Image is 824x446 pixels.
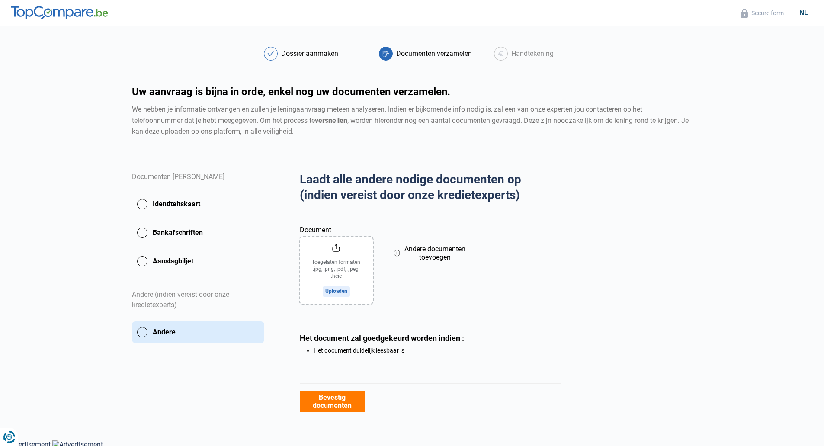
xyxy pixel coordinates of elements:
[132,193,264,215] button: Identiteitskaart
[132,104,693,137] div: We hebben je informatie ontvangen en zullen je leningaanvraag meteen analyseren. Indien er bijkom...
[11,6,108,20] img: TopCompare.be
[132,250,264,272] button: Aanslagbiljet
[132,279,264,321] div: Andere (indien vereist door onze kredietexperts)
[404,245,467,261] span: Andere documenten toevoegen
[300,214,373,235] label: Document
[281,50,338,57] div: Dossier aanmaken
[300,334,561,343] div: Het document zal goedgekeurd worden indien :
[132,172,264,193] div: Documenten [PERSON_NAME]
[794,9,813,17] div: nl
[511,50,554,57] div: Handtekening
[132,87,693,97] h1: Uw aanvraag is bijna in orde, enkel nog uw documenten verzamelen.
[738,8,786,18] button: Secure form
[396,50,472,57] div: Documenten verzamelen
[315,116,347,125] strong: versnellen
[314,347,561,354] li: Het document duidelijk leesbaar is
[300,172,561,203] h2: Laadt alle andere nodige documenten op (indien vereist door onze kredietexperts)
[300,391,365,412] button: Bevestig documenten
[132,222,264,244] button: Bankafschriften
[394,214,467,293] button: Andere documenten toevoegen
[132,321,264,343] button: Andere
